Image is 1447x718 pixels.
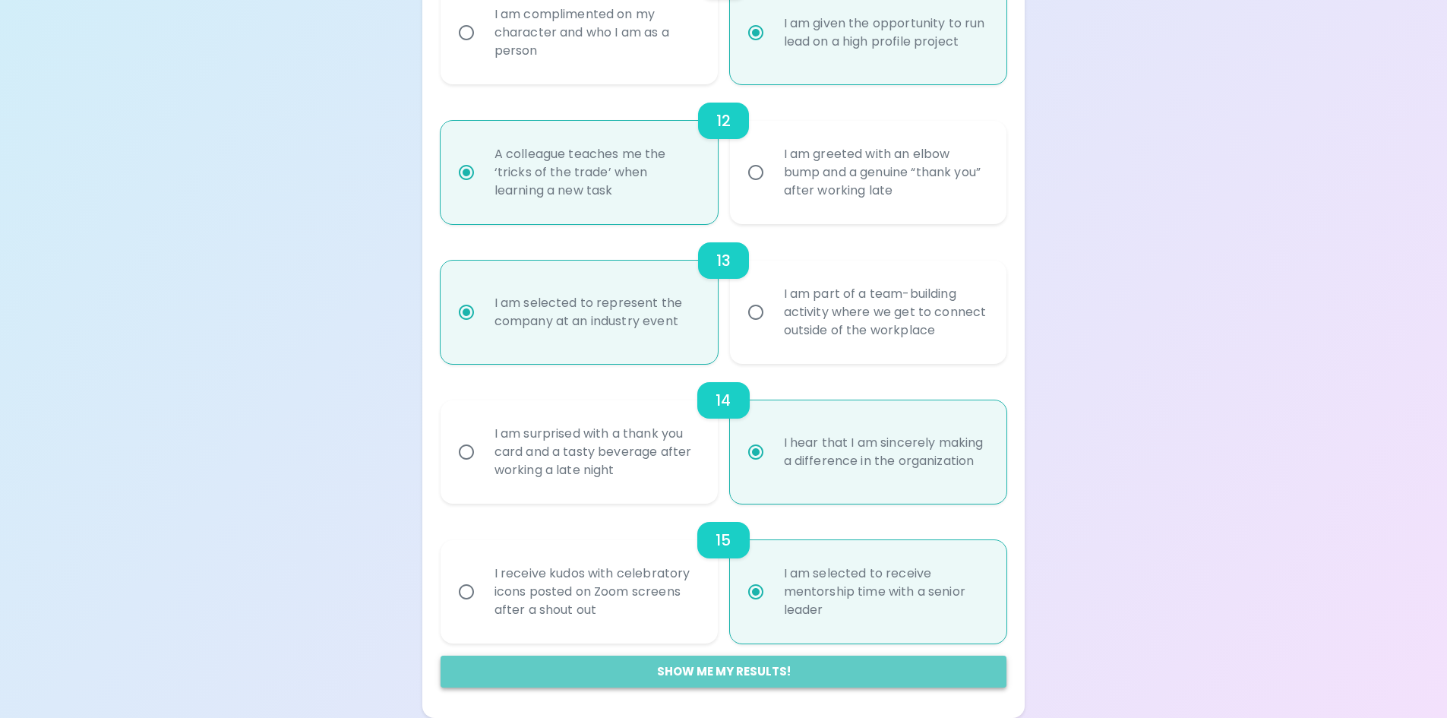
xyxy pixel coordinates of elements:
[482,406,709,498] div: I am surprised with a thank you card and a tasty beverage after working a late night
[716,388,731,413] h6: 14
[772,416,999,489] div: I hear that I am sincerely making a difference in the organization
[441,84,1007,224] div: choice-group-check
[482,546,709,637] div: I receive kudos with celebratory icons posted on Zoom screens after a shout out
[716,528,731,552] h6: 15
[441,504,1007,644] div: choice-group-check
[716,109,731,133] h6: 12
[772,546,999,637] div: I am selected to receive mentorship time with a senior leader
[772,267,999,358] div: I am part of a team-building activity where we get to connect outside of the workplace
[482,127,709,218] div: A colleague teaches me the ‘tricks of the trade’ when learning a new task
[772,127,999,218] div: I am greeted with an elbow bump and a genuine “thank you” after working late
[716,248,731,273] h6: 13
[441,656,1007,688] button: Show me my results!
[441,224,1007,364] div: choice-group-check
[441,364,1007,504] div: choice-group-check
[482,276,709,349] div: I am selected to represent the company at an industry event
